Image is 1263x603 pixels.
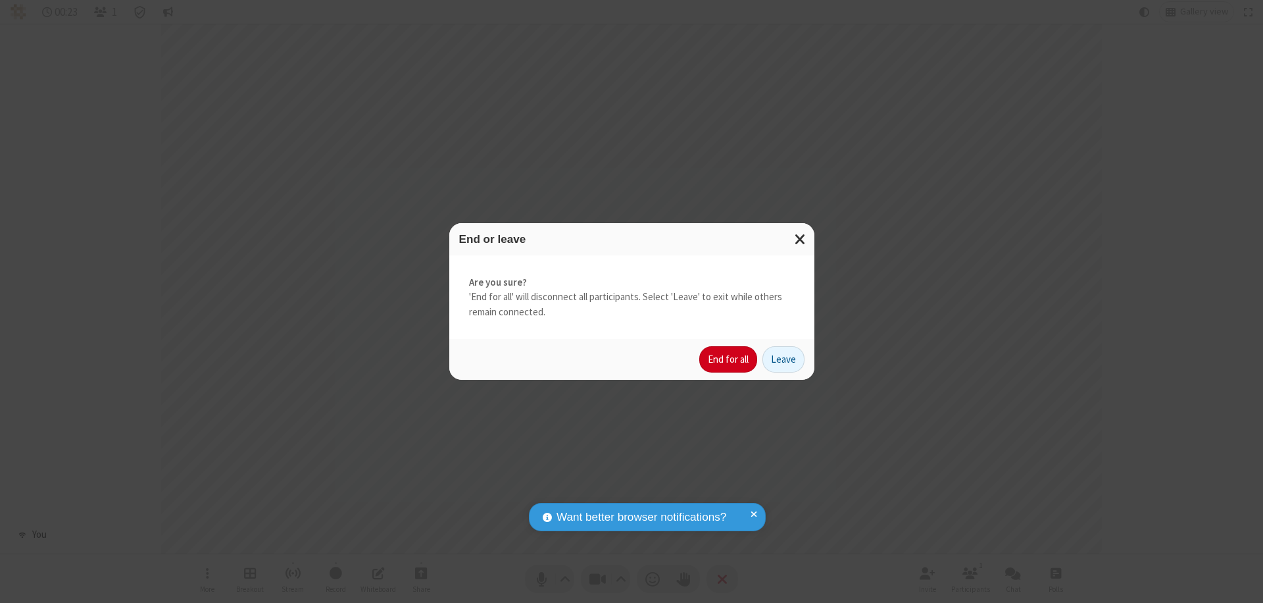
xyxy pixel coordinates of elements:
[449,255,814,340] div: 'End for all' will disconnect all participants. Select 'Leave' to exit while others remain connec...
[459,233,805,246] h3: End or leave
[699,346,757,373] button: End for all
[469,275,795,290] strong: Are you sure?
[787,223,814,255] button: Close modal
[762,346,805,373] button: Leave
[557,509,726,526] span: Want better browser notifications?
